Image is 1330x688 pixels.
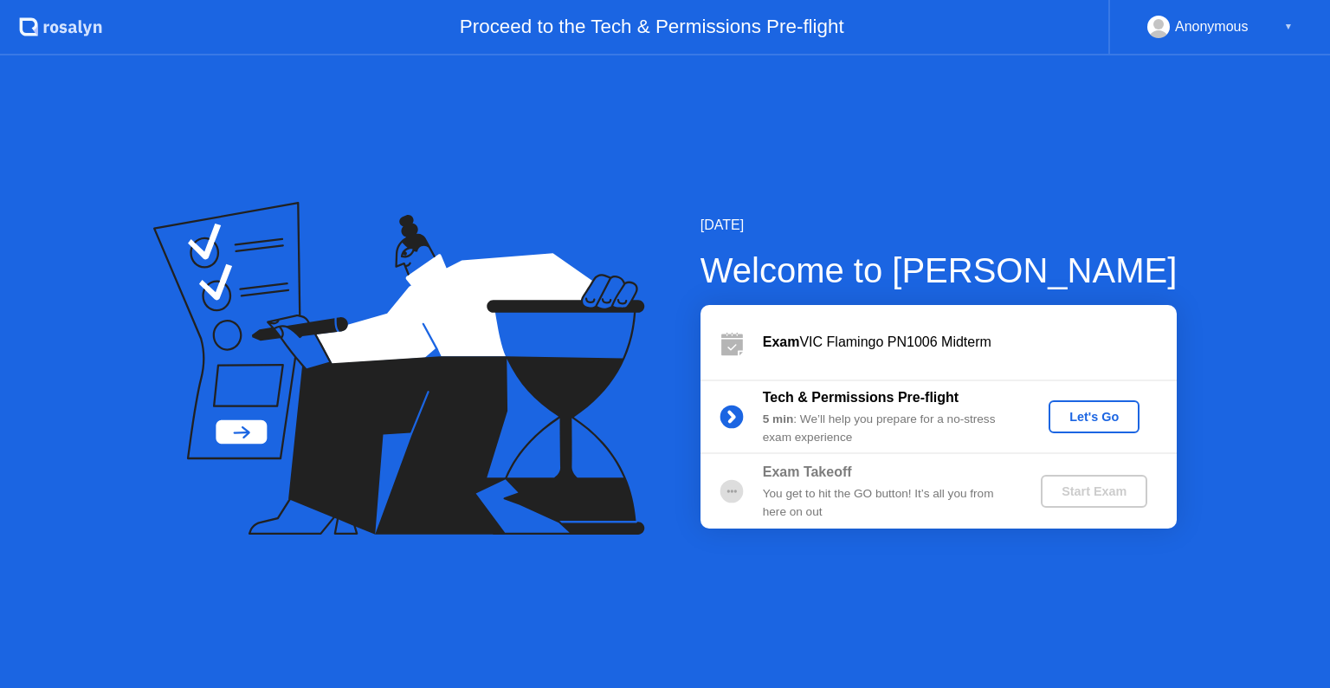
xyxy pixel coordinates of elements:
b: Tech & Permissions Pre-flight [763,390,959,405]
b: Exam Takeoff [763,464,852,479]
div: Start Exam [1048,484,1140,498]
div: Anonymous [1175,16,1249,38]
b: 5 min [763,412,794,425]
div: : We’ll help you prepare for a no-stress exam experience [763,411,1012,446]
div: Welcome to [PERSON_NAME] [701,244,1178,296]
b: Exam [763,334,800,349]
div: Let's Go [1056,410,1133,424]
div: VIC Flamingo PN1006 Midterm [763,332,1177,353]
button: Start Exam [1041,475,1147,508]
div: You get to hit the GO button! It’s all you from here on out [763,485,1012,521]
button: Let's Go [1049,400,1140,433]
div: ▼ [1284,16,1293,38]
div: [DATE] [701,215,1178,236]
